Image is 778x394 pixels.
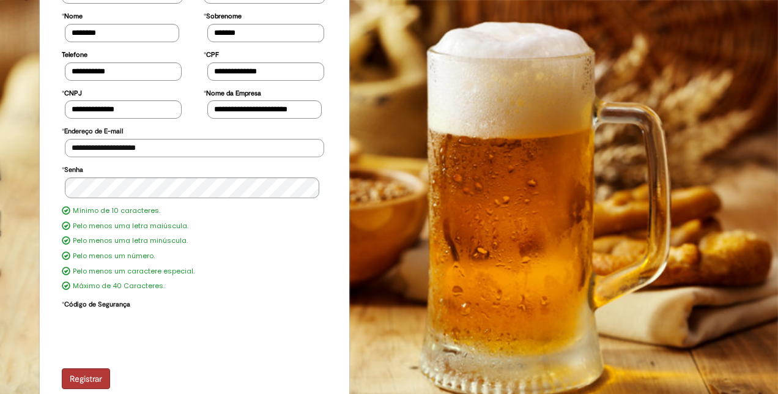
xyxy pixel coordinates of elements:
[73,236,188,246] label: Pelo menos uma letra minúscula.
[73,206,160,216] label: Mínimo de 10 caracteres.
[62,121,123,139] label: Endereço de E-mail
[204,6,242,24] label: Sobrenome
[62,368,110,389] button: Registrar
[73,281,165,291] label: Máximo de 40 Caracteres.
[73,267,194,277] label: Pelo menos um caractere especial.
[62,45,87,62] label: Telefone
[62,160,83,177] label: Senha
[65,312,251,360] iframe: reCAPTCHA
[204,45,219,62] label: CPF
[62,6,83,24] label: Nome
[204,83,261,101] label: Nome da Empresa
[62,294,130,312] label: Código de Segurança
[73,221,188,231] label: Pelo menos uma letra maiúscula.
[73,251,155,261] label: Pelo menos um número.
[62,83,82,101] label: CNPJ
